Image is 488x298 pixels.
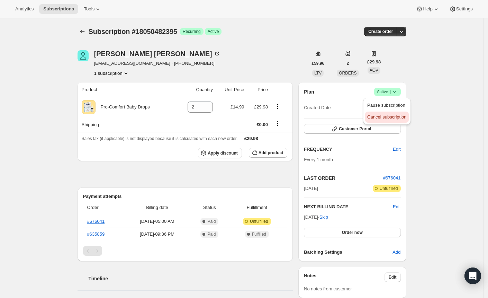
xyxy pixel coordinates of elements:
button: Apply discount [198,148,242,158]
span: Analytics [15,6,34,12]
span: £29.98 [244,136,258,141]
button: Edit [393,203,400,210]
span: Edit [393,146,400,153]
span: Order now [342,230,363,235]
span: Unfulfilled [380,186,398,191]
span: Active [208,29,219,34]
span: Active [377,88,398,95]
th: Unit Price [215,82,246,97]
span: Add [392,249,400,256]
span: Cancel subscription [367,114,406,120]
span: £14.99 [231,104,244,109]
div: Pro-Comfort Baby Drops [96,104,150,111]
span: | [390,89,391,95]
span: £29.98 [254,104,268,109]
span: Edit [389,274,397,280]
span: Billing date [126,204,188,211]
span: Paid [207,219,216,224]
span: [EMAIL_ADDRESS][DOMAIN_NAME] · [PHONE_NUMBER] [94,60,220,67]
span: Recurring [183,29,201,34]
button: £59.96 [308,59,329,68]
span: Settings [456,6,473,12]
button: Skip [315,212,332,223]
span: Paid [207,231,216,237]
span: Hannah Lee [78,50,89,61]
button: Subscriptions [78,27,87,36]
button: Add [388,247,405,258]
span: £59.96 [312,61,325,66]
button: #676041 [383,175,401,182]
span: [DATE] · 05:00 AM [126,218,188,225]
span: Created Date [304,104,331,111]
button: Pause subscription [365,100,408,111]
button: Product actions [272,103,283,110]
button: Edit [389,144,405,155]
th: Product [78,82,176,97]
button: Analytics [11,4,38,14]
span: £0.00 [256,122,268,127]
a: #676041 [87,219,105,224]
button: Add product [249,148,287,158]
span: [DATE] · 09:36 PM [126,231,188,238]
span: ORDERS [339,71,356,76]
button: Tools [80,4,106,14]
span: Tools [84,6,94,12]
nav: Pagination [83,246,288,256]
span: Subscriptions [43,6,74,12]
span: [DATE] [304,185,318,192]
h2: FREQUENCY [304,146,393,153]
button: Shipping actions [272,120,283,128]
th: Quantity [176,82,215,97]
button: Settings [445,4,477,14]
a: #676041 [383,175,401,181]
span: LTV [314,71,322,76]
th: Price [246,82,270,97]
button: Create order [364,27,397,36]
span: Unfulfilled [250,219,268,224]
h2: Payment attempts [83,193,288,200]
button: 2 [343,59,353,68]
span: Every 1 month [304,157,333,162]
a: #635859 [87,231,105,237]
button: Help [412,4,443,14]
span: £29.98 [367,59,381,65]
div: Open Intercom Messenger [464,268,481,284]
img: product img [82,100,96,114]
span: [DATE] · [304,214,328,220]
span: Subscription #18050482395 [89,28,177,35]
th: Order [83,200,124,215]
h6: Batching Settings [304,249,392,256]
h2: Plan [304,88,314,95]
span: AOV [370,68,378,73]
span: Fulfilled [252,231,266,237]
span: Skip [319,214,328,221]
th: Shipping [78,117,176,132]
span: Fulfillment [231,204,283,211]
button: Cancel subscription [365,112,408,123]
span: No notes from customer [304,286,352,291]
span: 2 [347,61,349,66]
button: Edit [385,272,401,282]
span: Status [192,204,226,211]
button: Product actions [94,70,129,77]
div: [PERSON_NAME] [PERSON_NAME] [94,50,220,57]
h2: Timeline [89,275,293,282]
span: Create order [368,29,393,34]
span: Customer Portal [339,126,371,132]
h2: NEXT BILLING DATE [304,203,393,210]
span: Sales tax (if applicable) is not displayed because it is calculated with each new order. [82,136,238,141]
span: Pause subscription [367,103,405,108]
button: Customer Portal [304,124,400,134]
span: Apply discount [208,150,238,156]
span: Help [423,6,432,12]
button: Subscriptions [39,4,78,14]
h2: LAST ORDER [304,175,383,182]
span: Add product [259,150,283,156]
h3: Notes [304,272,385,282]
button: Order now [304,228,400,237]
